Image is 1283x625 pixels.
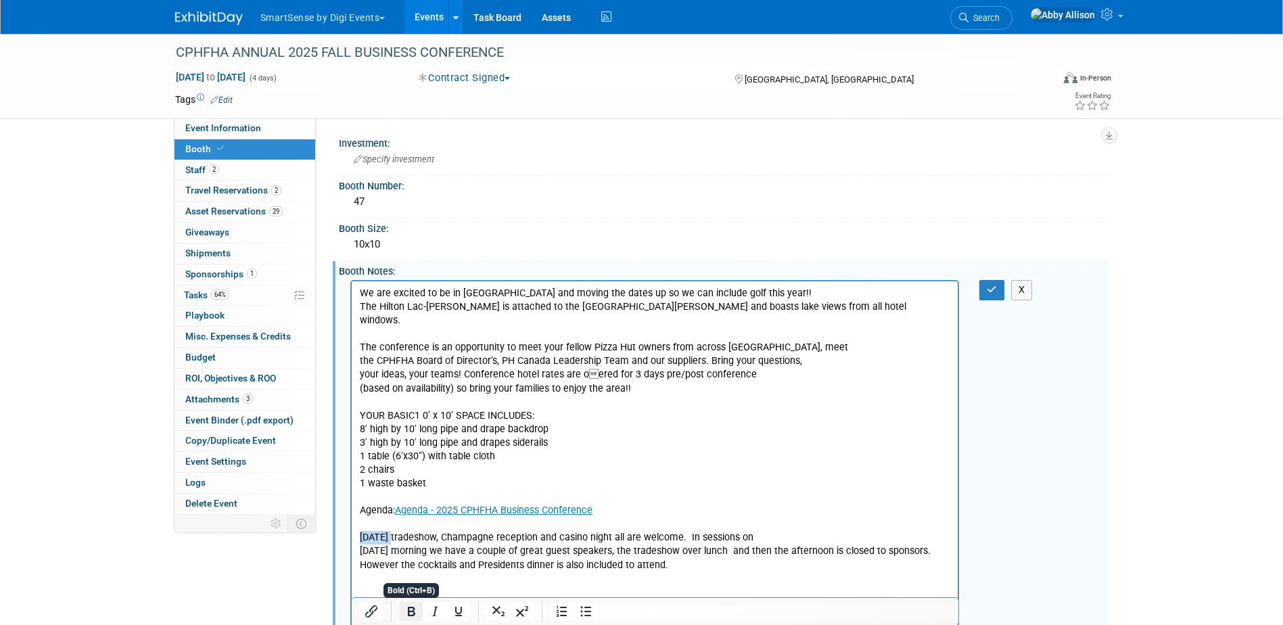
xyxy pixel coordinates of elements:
span: Sponsorships [185,269,257,279]
a: ROI, Objectives & ROO [174,369,315,389]
span: 3 [243,394,253,404]
div: Investment: [339,133,1109,150]
td: Personalize Event Tab Strip [264,515,288,532]
div: Booth Notes: [339,261,1109,278]
a: Shipments [174,244,315,264]
a: Tasks64% [174,285,315,306]
span: Attachments [185,394,253,404]
button: Contract Signed [414,71,515,85]
a: Sponsorships1 [174,264,315,285]
button: Numbered list [551,602,574,621]
a: Travel Reservations2 [174,181,315,201]
span: Delete Event [185,498,237,509]
a: Misc. Expenses & Credits [174,327,315,347]
div: In-Person [1079,73,1111,83]
span: Event Information [185,122,261,133]
span: Event Binder (.pdf export) [185,415,294,425]
span: Copy/Duplicate Event [185,435,276,446]
a: Event Binder (.pdf export) [174,411,315,431]
div: Booth Size: [339,218,1109,235]
span: Staff [185,164,219,175]
span: [GEOGRAPHIC_DATA], [GEOGRAPHIC_DATA] [745,74,914,85]
button: Subscript [487,602,510,621]
a: Giveaways [174,223,315,243]
span: (4 days) [248,74,277,83]
span: Giveaways [185,227,229,237]
span: 64% [211,290,229,300]
span: 2 [271,185,281,195]
span: Event Settings [185,456,246,467]
div: 10x10 [349,234,1098,255]
a: Playbook [174,306,315,326]
span: [DATE] [DATE] [175,71,246,83]
img: Format-Inperson.png [1064,72,1077,83]
a: Delete Event [174,494,315,514]
a: Logs [174,473,315,493]
span: 1 [247,269,257,279]
div: 47 [349,191,1098,212]
a: Edit [210,95,233,105]
span: Specify investment [354,154,434,164]
button: Superscript [511,602,534,621]
span: Travel Reservations [185,185,281,195]
a: Budget [174,348,315,368]
a: Staff2 [174,160,315,181]
i: Booth reservation complete [217,145,224,152]
div: Event Rating [1074,93,1111,99]
td: Toggle Event Tabs [287,515,315,532]
button: Underline [447,602,470,621]
span: Asset Reservations [185,206,283,216]
a: Search [950,6,1012,30]
div: Booth Number: [339,176,1109,193]
a: Booth [174,139,315,160]
span: 2 [209,164,219,175]
a: Event Settings [174,452,315,472]
div: Event Format [973,70,1112,91]
div: CPHFHA ANNUAL 2025 FALL BUSINESS CONFERENCE [171,41,1032,65]
span: Search [969,13,1000,23]
span: ROI, Objectives & ROO [185,373,276,384]
button: Bold [400,602,423,621]
span: Shipments [185,248,231,258]
img: Abby Allison [1030,7,1096,22]
td: Tags [175,93,233,106]
span: Misc. Expenses & Credits [185,331,291,342]
img: ExhibitDay [175,11,243,25]
span: Playbook [185,310,225,321]
button: Bullet list [574,602,597,621]
button: X [1011,280,1033,300]
a: Attachments3 [174,390,315,410]
span: Logs [185,477,206,488]
button: Insert/edit link [360,602,383,621]
a: Event Information [174,118,315,139]
a: Asset Reservations29 [174,202,315,222]
span: Budget [185,352,216,363]
span: to [204,72,217,83]
button: Italic [423,602,446,621]
a: Copy/Duplicate Event [174,431,315,451]
span: 29 [269,206,283,216]
span: Tasks [184,290,229,300]
span: Booth [185,143,227,154]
